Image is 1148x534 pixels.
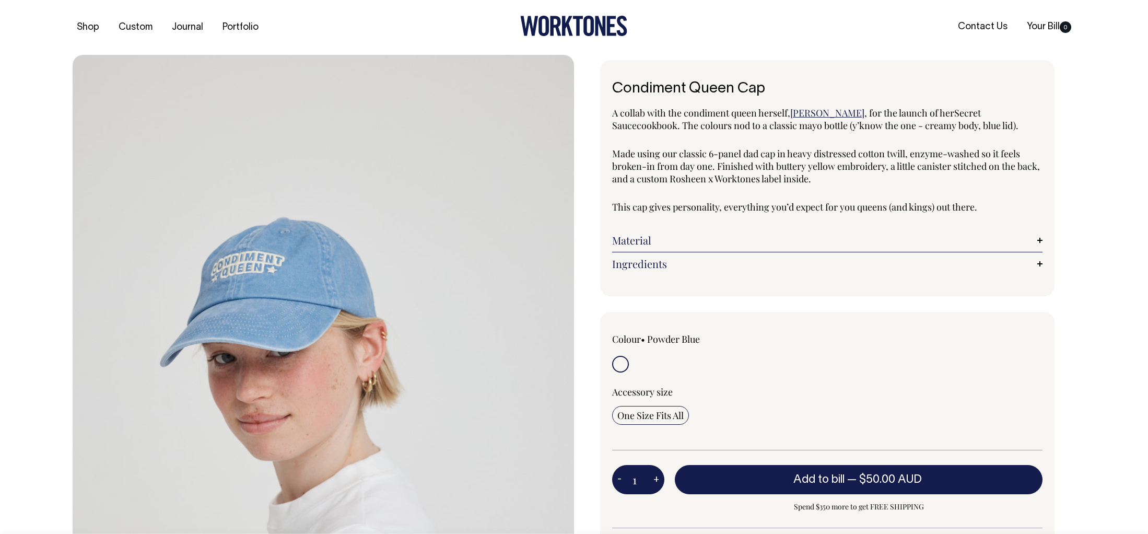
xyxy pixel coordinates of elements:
span: — [847,474,924,485]
span: Add to bill [793,474,845,485]
span: • [641,333,645,345]
span: 0 [1060,21,1071,33]
a: Ingredients [612,258,1042,270]
div: Colour [612,333,784,345]
a: Your Bill0 [1023,18,1075,36]
a: Shop [73,19,103,36]
a: [PERSON_NAME] [790,107,864,119]
a: Journal [168,19,207,36]
span: One Size Fits All [617,409,684,422]
span: Spend $350 more to get FREE SHIPPING [675,501,1042,513]
span: Secret Sauce [612,107,981,132]
span: , for the launch of her [864,107,954,119]
h1: Condiment Queen Cap [612,81,1042,97]
input: One Size Fits All [612,406,689,425]
span: A collab with the condiment queen herself, [612,107,790,119]
label: Powder Blue [647,333,700,345]
span: cookbook. The colours nod to a classic mayo bottle (y’know the one - creamy body, blue lid). [637,119,1018,132]
span: This cap gives personality, everything you’d expect for you queens (and kings) out there. [612,201,977,213]
span: Made using our classic 6-panel dad cap in heavy distressed cotton twill, enzyme-washed so it feel... [612,147,1040,185]
div: Accessory size [612,386,1042,398]
span: $50.00 AUD [859,474,922,485]
button: Add to bill —$50.00 AUD [675,465,1042,494]
button: + [648,469,664,490]
a: Material [612,234,1042,247]
button: - [612,469,627,490]
a: Portfolio [218,19,263,36]
a: Custom [114,19,157,36]
a: Contact Us [954,18,1012,36]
